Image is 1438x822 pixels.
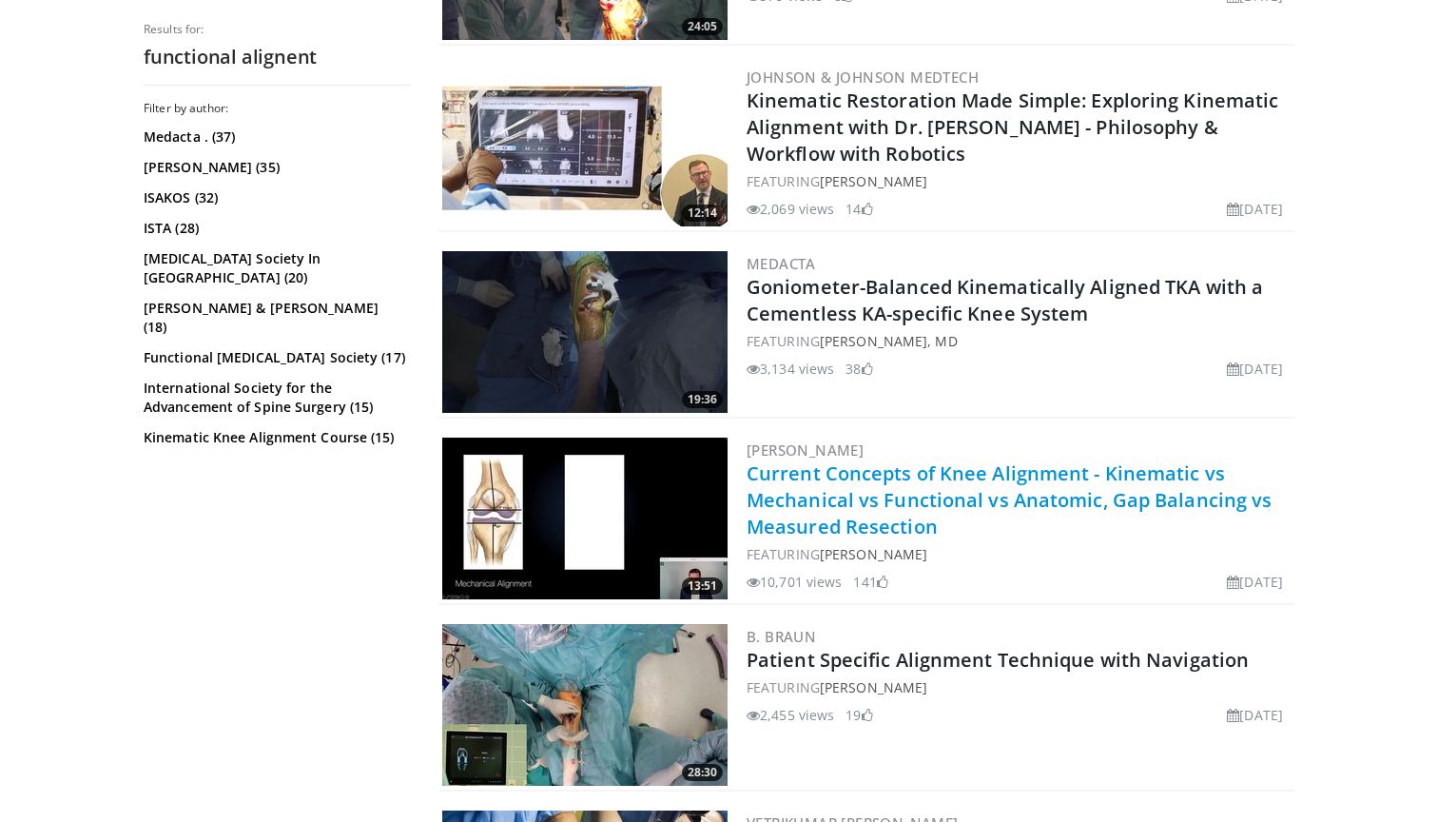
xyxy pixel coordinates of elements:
a: [PERSON_NAME] [820,678,927,696]
span: 13:51 [682,577,723,595]
span: 24:05 [682,18,723,35]
img: f09dfca2-494d-4bde-a881-2fa5ccaecca6.300x170_q85_crop-smart_upscale.jpg [442,624,728,786]
a: [MEDICAL_DATA] Society In [GEOGRAPHIC_DATA] (20) [144,249,405,287]
a: [PERSON_NAME] [747,440,864,460]
a: Medacta [747,254,816,273]
li: 2,069 views [747,199,834,219]
a: Johnson & Johnson MedTech [747,68,979,87]
li: 2,455 views [747,705,834,725]
p: Results for: [144,22,410,37]
li: [DATE] [1227,705,1283,725]
a: [PERSON_NAME] & [PERSON_NAME] (18) [144,299,405,337]
a: Kinematic Restoration Made Simple: Exploring Kinematic Alignment with Dr. [PERSON_NAME] - Philoso... [747,88,1278,166]
div: FEATURING [747,677,1291,697]
img: ab6dcc5e-23fe-4b2c-862c-91d6e6d499b4.300x170_q85_crop-smart_upscale.jpg [442,438,728,599]
span: 12:14 [682,205,723,222]
a: [PERSON_NAME] [820,172,927,190]
a: Current Concepts of Knee Alignment - Kinematic vs Mechanical vs Functional vs Anatomic, Gap Balan... [747,460,1272,539]
a: Kinematic Knee Alignment Course (15) [144,428,405,447]
li: 3,134 views [747,359,834,379]
li: [DATE] [1227,199,1283,219]
li: 14 [845,199,872,219]
li: 10,701 views [747,572,842,592]
a: 13:51 [442,438,728,599]
a: ISAKOS (32) [144,188,405,207]
li: [DATE] [1227,572,1283,592]
div: FEATURING [747,544,1291,564]
a: Goniometer-Balanced Kinematically Aligned TKA with a Cementless KA-specific Knee System [747,274,1263,326]
h3: Filter by author: [144,101,410,116]
a: [PERSON_NAME] (35) [144,158,405,177]
a: [PERSON_NAME], MD [820,332,958,350]
li: 141 [853,572,887,592]
li: 38 [845,359,872,379]
a: ISTA (28) [144,219,405,238]
a: B. Braun [747,627,816,646]
h2: functional alignent [144,45,410,69]
a: 12:14 [442,65,728,226]
a: 19:36 [442,251,728,413]
a: Functional [MEDICAL_DATA] Society (17) [144,348,405,367]
li: [DATE] [1227,359,1283,379]
a: Medacta . (37) [144,127,405,147]
div: FEATURING [747,171,1291,191]
img: 4a15ff02-59ef-49b7-a2af-144938981c26.300x170_q85_crop-smart_upscale.jpg [442,251,728,413]
div: FEATURING [747,331,1291,351]
a: [PERSON_NAME] [820,545,927,563]
li: 19 [845,705,872,725]
span: 19:36 [682,391,723,408]
a: 28:30 [442,624,728,786]
a: Patient Specific Alignment Technique with Navigation [747,647,1249,673]
span: 28:30 [682,764,723,781]
a: International Society for the Advancement of Spine Surgery (15) [144,379,405,417]
img: d2f1f5c7-4d42-4b3c-8b00-625fa3d8e1f2.300x170_q85_crop-smart_upscale.jpg [442,65,728,226]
